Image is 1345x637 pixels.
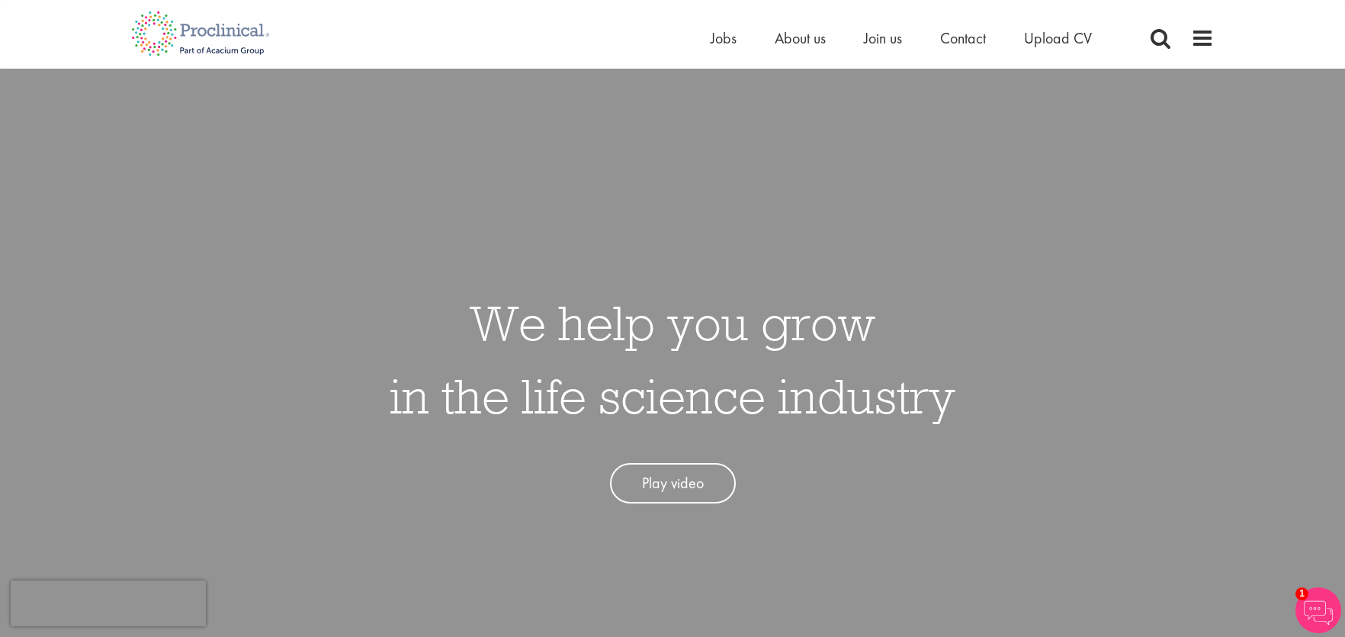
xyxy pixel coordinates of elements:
span: 1 [1295,587,1308,600]
a: Jobs [711,28,737,48]
a: Join us [864,28,902,48]
h1: We help you grow in the life science industry [390,286,955,433]
a: Upload CV [1024,28,1092,48]
img: Chatbot [1295,587,1341,633]
a: Play video [610,463,736,503]
a: Contact [940,28,986,48]
a: About us [775,28,826,48]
